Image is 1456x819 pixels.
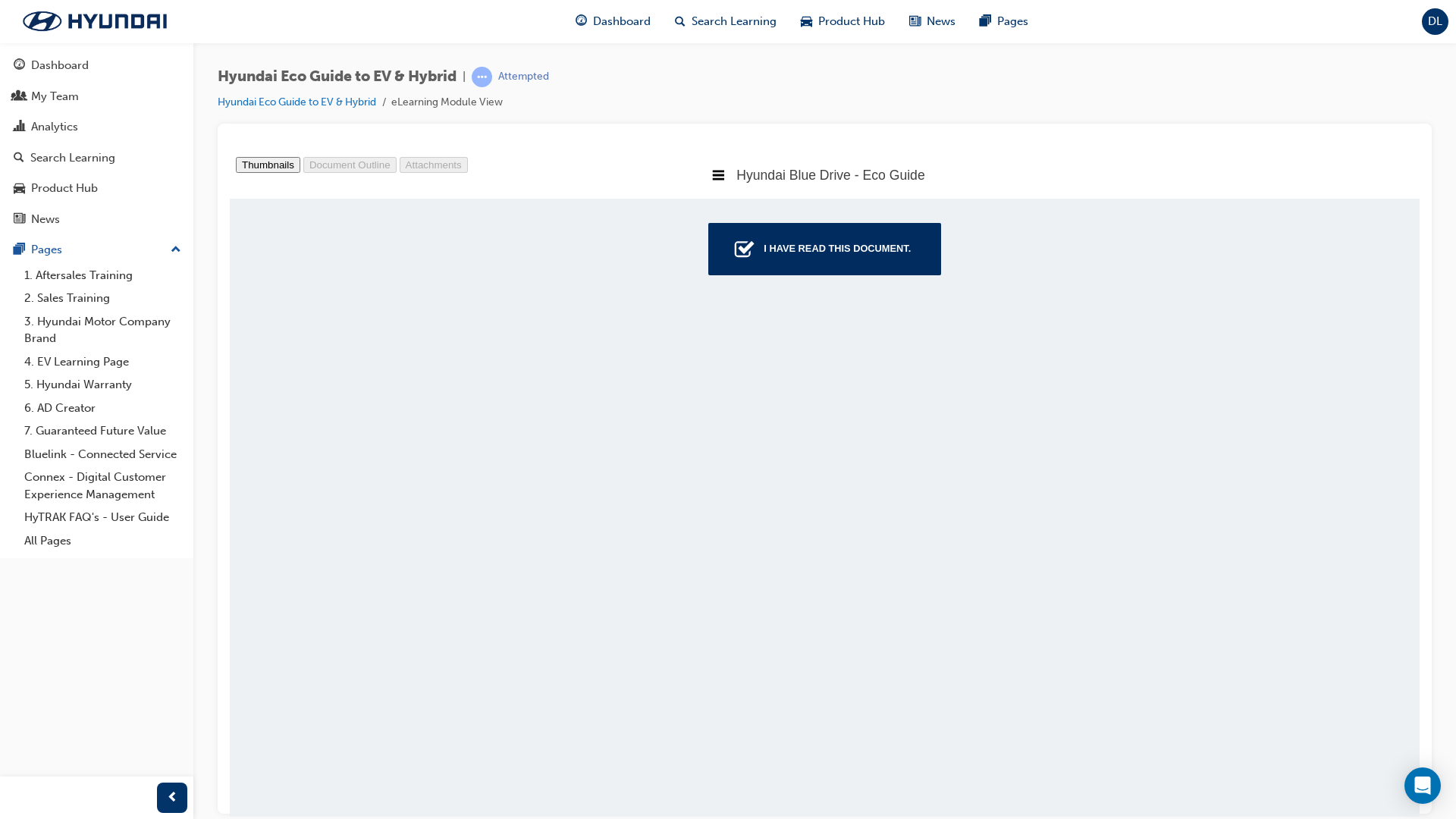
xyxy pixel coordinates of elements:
a: Dashboard [6,52,187,80]
span: Dashboard [593,13,651,30]
a: Page 4 [6,184,1184,237]
a: Page 12 [6,614,1184,668]
a: Product Hub [6,174,187,202]
button: Pages [6,236,187,264]
a: pages-iconPages [968,6,1040,37]
a: guage-iconDashboard [563,6,663,37]
div: Attempted [498,70,549,84]
a: news-iconNews [897,6,968,37]
span: car-icon [14,182,25,196]
div: Product Hub [31,180,98,197]
div: Search Learning [30,149,115,167]
span: Document Outline [80,8,161,20]
div: Open Intercom Messenger [1404,767,1441,804]
button: DL [1422,8,1448,35]
a: Page 5 [6,237,1184,291]
li: eLearning Module View [391,94,503,111]
a: Bluelink - Connected Service [18,443,187,466]
div: Dashboard [31,57,89,74]
span: prev-icon [167,789,178,808]
a: Page 7 [6,345,1184,399]
div: Pages [31,241,62,259]
span: search-icon [14,152,24,165]
a: 4. EV Learning Page [18,350,187,374]
a: 6. AD Creator [18,397,187,420]
a: News [6,206,187,234]
span: people-icon [14,90,25,104]
a: Page 8 [6,399,1184,453]
a: 1. Aftersales Training [18,264,187,287]
a: Page 9 [6,453,1184,507]
a: Page 11 [6,560,1184,614]
a: 3. Hyundai Motor Company Brand [18,310,187,350]
img: Trak [8,5,182,37]
a: Page 1 [6,22,1184,76]
a: All Pages [18,529,187,553]
a: 2. Sales Training [18,287,187,310]
span: news-icon [14,213,25,227]
span: search-icon [675,12,686,31]
button: Attachments [170,6,238,22]
a: Search Learning [6,144,187,172]
span: learningRecordVerb_ATTEMPT-icon [472,67,492,87]
span: pages-icon [14,243,25,257]
a: Hyundai Eco Guide to EV & Hybrid [218,96,376,108]
a: car-iconProduct Hub [789,6,897,37]
a: HyTRAK FAQ's - User Guide [18,506,187,529]
button: Document Outline [74,6,167,22]
span: Hyundai Eco Guide to EV & Hybrid [218,68,457,86]
a: Page 10 [6,507,1184,560]
a: 5. Hyundai Warranty [18,373,187,397]
span: News [927,13,955,30]
a: Analytics [6,113,187,141]
span: DL [1428,13,1442,30]
a: Page 2 [6,76,1184,130]
span: chart-icon [14,121,25,134]
span: car-icon [801,12,812,31]
div: My Team [31,88,79,105]
span: Search Learning [692,13,777,30]
span: Attachments [176,8,232,20]
button: DashboardMy TeamAnalyticsSearch LearningProduct HubNews [6,49,187,236]
a: 7. Guaranteed Future Value [18,419,187,443]
span: guage-icon [14,59,25,73]
span: up-icon [171,240,181,260]
button: Thumbnails [6,6,71,22]
span: pages-icon [980,12,991,31]
a: Page 3 [6,130,1184,184]
span: Thumbnails [12,8,64,20]
span: Product Hub [818,13,885,30]
a: Connex - Digital Customer Experience Management [18,466,187,506]
a: search-iconSearch Learning [663,6,789,37]
div: Analytics [31,118,78,136]
span: Pages [997,13,1028,30]
div: News [31,211,60,228]
span: news-icon [909,12,921,31]
a: Page 6 [6,291,1184,345]
a: My Team [6,83,187,111]
span: | [463,68,466,86]
span: guage-icon [576,12,587,31]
